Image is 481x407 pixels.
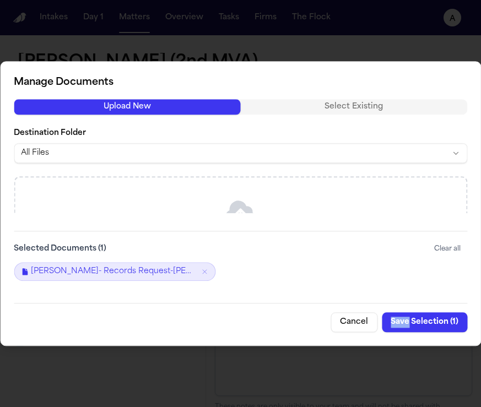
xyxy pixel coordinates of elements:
[241,99,468,115] button: Select Existing
[201,268,208,275] button: Remove Dr. Eugene Y. Rhee- Records Request-D.Peterson.pdf
[382,312,467,332] button: Save Selection (1)
[14,99,241,115] button: Upload New
[331,312,377,332] button: Cancel
[14,75,467,90] h2: Manage Documents
[428,240,467,258] button: Clear all
[14,128,467,139] label: Destination Folder
[31,266,196,277] span: [PERSON_NAME]- Records Request-[PERSON_NAME].pdf
[14,243,106,254] label: Selected Documents ( 1 )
